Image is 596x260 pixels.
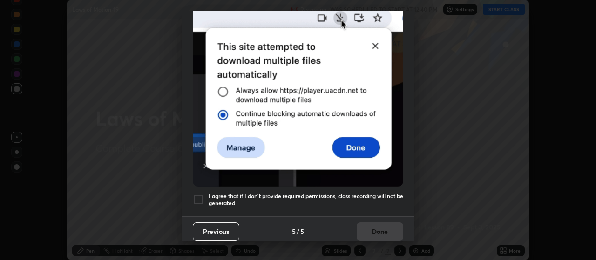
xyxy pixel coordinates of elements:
[300,227,304,236] h4: 5
[193,222,239,241] button: Previous
[297,227,299,236] h4: /
[209,193,403,207] h5: I agree that if I don't provide required permissions, class recording will not be generated
[292,227,296,236] h4: 5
